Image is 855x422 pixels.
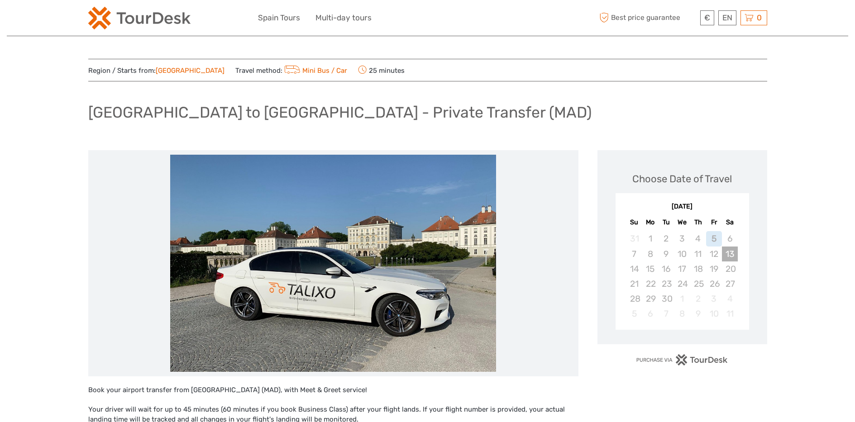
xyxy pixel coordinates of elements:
[658,231,674,246] div: Not available Tuesday, September 2nd, 2025
[706,231,722,246] div: Not available Friday, September 5th, 2025
[636,354,728,365] img: PurchaseViaTourDesk.png
[658,247,674,261] div: Not available Tuesday, September 9th, 2025
[690,231,706,246] div: Not available Thursday, September 4th, 2025
[618,231,746,321] div: month 2025-09
[722,216,738,228] div: Sa
[658,216,674,228] div: Tu
[632,172,732,186] div: Choose Date of Travel
[88,103,592,122] h1: [GEOGRAPHIC_DATA] to [GEOGRAPHIC_DATA] - Private Transfer (MAD)
[722,306,738,321] div: Not available Saturday, October 11th, 2025
[658,306,674,321] div: Not available Tuesday, October 7th, 2025
[706,261,722,276] div: Not available Friday, September 19th, 2025
[88,66,224,76] span: Region / Starts from:
[626,291,642,306] div: Not available Sunday, September 28th, 2025
[674,247,690,261] div: Not available Wednesday, September 10th, 2025
[315,11,372,24] a: Multi-day tours
[722,247,738,261] div: Not available Saturday, September 13th, 2025
[626,216,642,228] div: Su
[674,306,690,321] div: Not available Wednesday, October 8th, 2025
[674,276,690,291] div: Not available Wednesday, September 24th, 2025
[674,261,690,276] div: Not available Wednesday, September 17th, 2025
[722,276,738,291] div: Not available Saturday, September 27th, 2025
[597,10,698,25] span: Best price guarantee
[690,291,706,306] div: Not available Thursday, October 2nd, 2025
[722,291,738,306] div: Not available Saturday, October 4th, 2025
[156,66,224,75] a: [GEOGRAPHIC_DATA]
[722,261,738,276] div: Not available Saturday, September 20th, 2025
[658,276,674,291] div: Not available Tuesday, September 23rd, 2025
[626,306,642,321] div: Not available Sunday, October 5th, 2025
[674,291,690,306] div: Not available Wednesday, October 1st, 2025
[706,306,722,321] div: Not available Friday, October 10th, 2025
[706,276,722,291] div: Not available Friday, September 26th, 2025
[642,216,658,228] div: Mo
[358,64,405,76] span: 25 minutes
[718,10,736,25] div: EN
[690,261,706,276] div: Not available Thursday, September 18th, 2025
[690,276,706,291] div: Not available Thursday, September 25th, 2025
[626,231,642,246] div: Not available Sunday, August 31st, 2025
[170,155,496,372] img: 752dd8ce58464f05a858c97157721e53_main_slider.jpg
[235,64,348,76] span: Travel method:
[642,291,658,306] div: Not available Monday, September 29th, 2025
[642,276,658,291] div: Not available Monday, September 22nd, 2025
[626,247,642,261] div: Not available Sunday, September 7th, 2025
[722,231,738,246] div: Not available Saturday, September 6th, 2025
[282,66,348,75] a: Mini Bus / Car
[706,247,722,261] div: Not available Friday, September 12th, 2025
[690,216,706,228] div: Th
[642,306,658,321] div: Not available Monday, October 6th, 2025
[706,291,722,306] div: Not available Friday, October 3rd, 2025
[626,261,642,276] div: Not available Sunday, September 14th, 2025
[690,247,706,261] div: Not available Thursday, September 11th, 2025
[13,16,102,23] p: We're away right now. Please check back later!
[626,276,642,291] div: Not available Sunday, September 21st, 2025
[704,13,710,22] span: €
[690,306,706,321] div: Not available Thursday, October 9th, 2025
[258,11,300,24] a: Spain Tours
[88,7,191,29] img: 2254-3441b4b5-4e5f-4d00-b396-31f1d84a6ebf_logo_small.png
[706,216,722,228] div: Fr
[642,261,658,276] div: Not available Monday, September 15th, 2025
[642,247,658,261] div: Not available Monday, September 8th, 2025
[658,261,674,276] div: Not available Tuesday, September 16th, 2025
[616,202,749,212] div: [DATE]
[104,14,115,25] button: Open LiveChat chat widget
[642,231,658,246] div: Not available Monday, September 1st, 2025
[755,13,763,22] span: 0
[674,231,690,246] div: Not available Wednesday, September 3rd, 2025
[674,216,690,228] div: We
[658,291,674,306] div: Not available Tuesday, September 30th, 2025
